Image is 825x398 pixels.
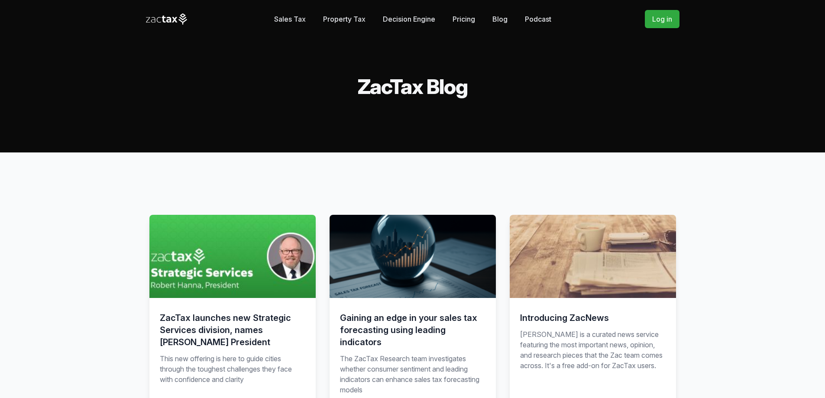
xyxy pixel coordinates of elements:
a: Pricing [453,10,475,28]
a: Sales Tax [274,10,306,28]
p: The ZacTax Research team investigates whether consumer sentiment and leading indicators can enhan... [340,353,485,395]
a: Log in [645,10,679,28]
img: consumer-confidence-leading-indicators-retail-sales-tax.png [330,215,496,298]
img: hanna-strategic-services.jpg [149,215,316,298]
img: zac-news.jpg [510,215,676,298]
h3: Gaining an edge in your sales tax forecasting using leading indicators [340,312,485,348]
a: Decision Engine [383,10,435,28]
p: [PERSON_NAME] is a curated news service featuring the most important news, opinion, and research ... [520,329,666,395]
h3: Introducing ZacNews [520,312,666,324]
h3: ZacTax launches new Strategic Services division, names [PERSON_NAME] President [160,312,305,348]
a: Podcast [525,10,551,28]
a: Property Tax [323,10,366,28]
h2: ZacTax Blog [146,76,679,97]
a: Blog [492,10,508,28]
p: This new offering is here to guide cities through the toughest challenges they face with confiden... [160,353,305,395]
